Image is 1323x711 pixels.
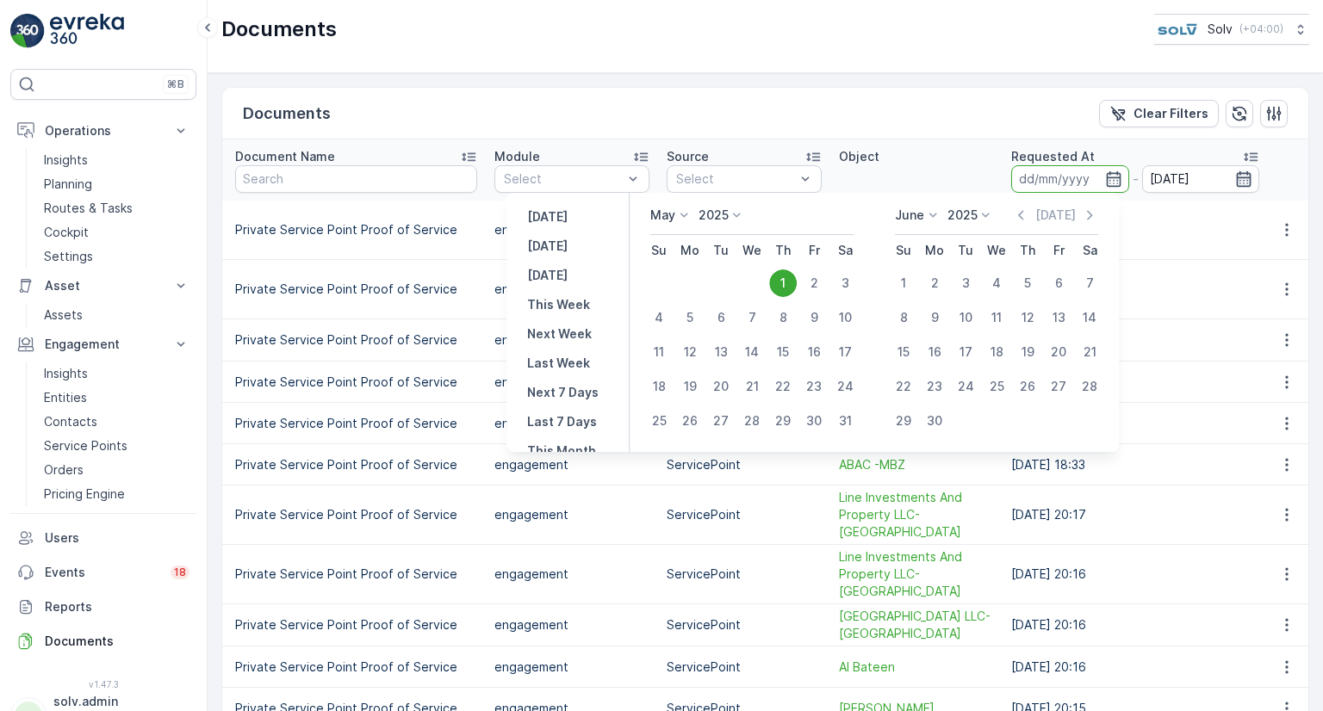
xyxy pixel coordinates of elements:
div: 17 [952,338,979,366]
button: Solv(+04:00) [1154,14,1309,45]
td: ServicePoint [658,604,830,646]
div: 10 [952,304,979,331]
a: Cockpit [37,220,196,244]
div: 3 [831,269,859,297]
div: 20 [707,373,735,400]
td: Private Service Point Proof of Service [227,646,486,688]
p: ⌘B [167,77,184,91]
p: Documents [45,633,189,650]
td: [DATE] 18:36 [1003,260,1268,319]
td: [DATE] 18:33 [1003,444,1268,485]
td: [DATE] 20:16 [1003,604,1268,646]
a: Contacts [37,410,196,434]
p: This Week [527,296,590,313]
div: 30 [800,407,828,435]
p: solv.admin [53,693,177,710]
th: Thursday [1012,235,1043,266]
th: Sunday [643,235,674,266]
button: Clear Filters [1099,100,1219,127]
td: Private Service Point Proof of Service [227,604,486,646]
p: [DATE] [1035,207,1076,224]
p: Document Name [235,148,335,165]
div: 7 [1076,269,1103,297]
p: Last Week [527,355,590,372]
input: dd/mm/yyyy [1011,165,1129,193]
p: Last 7 Days [527,413,597,430]
input: dd/mm/yyyy [1142,165,1260,193]
th: Thursday [767,235,798,266]
button: Next Week [520,324,599,344]
div: 3 [952,269,979,297]
a: Assets [37,303,196,327]
a: Routes & Tasks [37,196,196,220]
td: Private Service Point Proof of Service [227,362,486,403]
p: Next Week [527,325,592,343]
td: [DATE] 20:17 [1003,485,1268,545]
button: Next 7 Days [520,382,606,403]
div: 2 [921,269,948,297]
p: May [650,207,675,224]
div: 4 [983,269,1010,297]
a: Documents [10,624,196,658]
a: Events18 [10,555,196,590]
button: Today [520,236,575,257]
button: Tomorrow [520,265,575,286]
p: Operations [45,122,162,139]
span: v 1.47.3 [10,679,196,689]
div: 16 [800,338,828,366]
a: Planning [37,172,196,196]
div: 1 [769,269,797,297]
p: Documents [243,102,331,126]
img: SOLV-Logo.jpg [1154,20,1201,39]
button: This Week [520,294,597,315]
td: Private Service Point Proof of Service [227,319,486,362]
a: Service Points [37,434,196,458]
div: 18 [645,373,673,400]
a: Line Investments And Property LLC-Mushrif Mall [839,489,994,541]
p: Asset [45,277,162,294]
a: Al Marina Trade Center LLC-Marina Mall [839,608,994,642]
div: 14 [1076,304,1103,331]
p: Select [676,170,795,188]
p: ( +04:00 ) [1239,22,1283,36]
th: Tuesday [950,235,981,266]
td: engagement [486,485,658,545]
td: [DATE] 18:34 [1003,362,1268,403]
th: Tuesday [705,235,736,266]
div: 27 [707,407,735,435]
input: Search [235,165,477,193]
p: Object [839,148,879,165]
div: 9 [921,304,948,331]
p: Routes & Tasks [44,200,133,217]
p: [DATE] [527,267,568,284]
button: Asset [10,269,196,303]
td: engagement [486,444,658,485]
div: 9 [800,304,828,331]
div: 26 [1014,373,1041,400]
a: Settings [37,244,196,269]
p: Cockpit [44,224,89,241]
th: Monday [674,235,705,266]
td: Private Service Point Proof of Service [227,201,486,260]
div: 13 [707,338,735,366]
td: Private Service Point Proof of Service [227,260,486,319]
div: 7 [738,304,766,331]
td: engagement [486,545,658,604]
span: Line Investments And Property LLC-[GEOGRAPHIC_DATA] [839,489,994,541]
span: [GEOGRAPHIC_DATA] LLC-[GEOGRAPHIC_DATA] [839,608,994,642]
div: 26 [676,407,704,435]
p: Clear Filters [1134,105,1208,122]
p: Requested At [1011,148,1095,165]
div: 12 [676,338,704,366]
p: 2025 [699,207,729,224]
div: 11 [645,338,673,366]
button: Yesterday [520,207,575,227]
button: Operations [10,114,196,148]
p: Planning [44,176,92,193]
div: 11 [983,304,1010,331]
div: 5 [676,304,704,331]
p: Users [45,529,189,547]
p: [DATE] [527,238,568,255]
div: 13 [1045,304,1072,331]
img: logo [10,14,45,48]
